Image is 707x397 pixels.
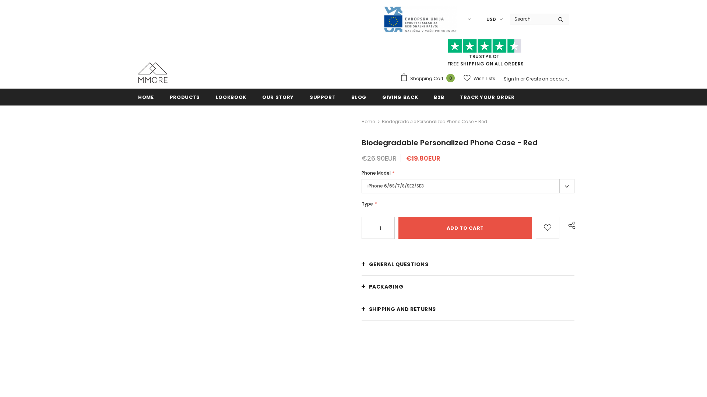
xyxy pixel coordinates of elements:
a: Create an account [526,76,569,82]
a: Home [362,117,375,126]
span: Biodegradable Personalized Phone Case - Red [362,137,538,148]
a: Wish Lists [464,72,495,85]
a: Giving back [382,89,418,105]
span: Shopping Cart [410,75,443,82]
a: Track your order [460,89,514,105]
a: Products [170,89,200,105]
span: Lookbook [216,94,246,101]
a: Our Story [262,89,294,105]
a: General Questions [362,253,574,275]
span: Our Story [262,94,294,101]
a: Trustpilot [469,53,500,60]
span: Products [170,94,200,101]
span: Giving back [382,94,418,101]
span: Wish Lists [474,75,495,82]
img: MMORE Cases [138,62,168,83]
span: PACKAGING [369,283,404,290]
a: Blog [351,89,366,105]
span: B2B [434,94,444,101]
span: Type [362,201,373,207]
a: Shipping and returns [362,298,574,320]
a: B2B [434,89,444,105]
span: General Questions [369,261,429,268]
span: €19.80EUR [406,154,440,163]
span: Track your order [460,94,514,101]
span: Shipping and returns [369,305,436,313]
input: Search Site [510,14,552,24]
a: Lookbook [216,89,246,105]
img: Trust Pilot Stars [448,39,521,53]
span: Blog [351,94,366,101]
img: Javni Razpis [383,6,457,33]
a: Sign In [504,76,519,82]
a: PACKAGING [362,276,574,298]
input: Add to cart [398,217,532,239]
a: support [310,89,336,105]
span: support [310,94,336,101]
span: USD [486,16,496,23]
span: 0 [446,74,455,82]
a: Shopping Cart 0 [400,73,458,84]
a: Home [138,89,154,105]
label: iPhone 6/6S/7/8/SE2/SE3 [362,179,574,193]
span: or [520,76,525,82]
span: Biodegradable Personalized Phone Case - Red [382,117,487,126]
a: Javni Razpis [383,16,457,22]
span: €26.90EUR [362,154,397,163]
span: FREE SHIPPING ON ALL ORDERS [400,42,569,67]
span: Home [138,94,154,101]
span: Phone Model [362,170,391,176]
